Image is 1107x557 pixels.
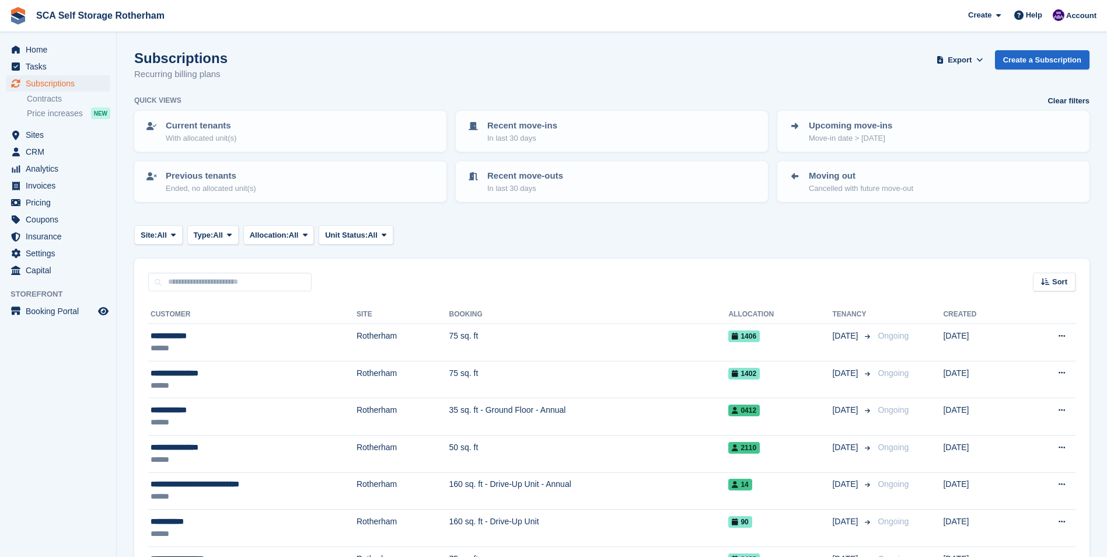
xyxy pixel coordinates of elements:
[449,510,728,547] td: 160 sq. ft - Drive-Up Unit
[878,331,909,340] span: Ongoing
[943,472,1019,510] td: [DATE]
[809,169,913,183] p: Moving out
[6,127,110,143] a: menu
[778,162,1088,201] a: Moving out Cancelled with future move-out
[934,50,986,69] button: Export
[27,108,83,119] span: Price increases
[878,368,909,378] span: Ongoing
[728,305,832,324] th: Allocation
[27,107,110,120] a: Price increases NEW
[968,9,991,21] span: Create
[141,229,157,241] span: Site:
[487,169,563,183] p: Recent move-outs
[26,161,96,177] span: Analytics
[728,516,752,528] span: 90
[357,472,449,510] td: Rotherham
[157,229,167,241] span: All
[6,177,110,194] a: menu
[457,162,767,201] a: Recent move-outs In last 30 days
[187,225,239,245] button: Type: All
[449,324,728,361] td: 75 sq. ft
[6,245,110,262] a: menu
[6,144,110,160] a: menu
[832,305,873,324] th: Tenancy
[995,50,1089,69] a: Create a Subscription
[134,225,183,245] button: Site: All
[449,361,728,398] td: 75 sq. ft
[26,262,96,278] span: Capital
[6,194,110,211] a: menu
[728,368,760,380] span: 1402
[357,361,449,398] td: Rotherham
[943,435,1019,472] td: [DATE]
[943,361,1019,398] td: [DATE]
[194,229,214,241] span: Type:
[135,112,445,151] a: Current tenants With allocated unit(s)
[878,517,909,526] span: Ongoing
[809,133,892,144] p: Move-in date > [DATE]
[134,95,181,106] h6: Quick views
[166,169,256,183] p: Previous tenants
[96,304,110,318] a: Preview store
[166,183,256,194] p: Ended, no allocated unit(s)
[357,324,449,361] td: Rotherham
[26,144,96,160] span: CRM
[134,50,228,66] h1: Subscriptions
[1052,276,1067,288] span: Sort
[26,177,96,194] span: Invoices
[6,228,110,245] a: menu
[325,229,368,241] span: Unit Status:
[26,228,96,245] span: Insurance
[943,305,1019,324] th: Created
[166,133,236,144] p: With allocated unit(s)
[289,229,299,241] span: All
[26,127,96,143] span: Sites
[832,367,860,380] span: [DATE]
[135,162,445,201] a: Previous tenants Ended, no allocated unit(s)
[449,472,728,510] td: 160 sq. ft - Drive-Up Unit - Annual
[6,75,110,92] a: menu
[26,75,96,92] span: Subscriptions
[487,133,557,144] p: In last 30 days
[832,516,860,528] span: [DATE]
[27,93,110,105] a: Contracts
[487,183,563,194] p: In last 30 days
[243,225,315,245] button: Allocation: All
[32,6,169,25] a: SCA Self Storage Rotherham
[357,510,449,547] td: Rotherham
[832,478,860,490] span: [DATE]
[26,303,96,319] span: Booking Portal
[319,225,393,245] button: Unit Status: All
[943,510,1019,547] td: [DATE]
[943,324,1019,361] td: [DATE]
[449,305,728,324] th: Booking
[809,119,892,133] p: Upcoming move-ins
[26,245,96,262] span: Settings
[728,405,760,416] span: 0412
[26,58,96,75] span: Tasks
[91,107,110,119] div: NEW
[1066,10,1096,22] span: Account
[368,229,378,241] span: All
[11,288,116,300] span: Storefront
[9,7,27,25] img: stora-icon-8386f47178a22dfd0bd8f6a31ec36ba5ce8667c1dd55bd0f319d3a0aa187defe.svg
[6,58,110,75] a: menu
[878,405,909,415] span: Ongoing
[487,119,557,133] p: Recent move-ins
[26,194,96,211] span: Pricing
[832,330,860,342] span: [DATE]
[449,398,728,436] td: 35 sq. ft - Ground Floor - Annual
[148,305,357,324] th: Customer
[457,112,767,151] a: Recent move-ins In last 30 days
[878,479,909,489] span: Ongoing
[6,211,110,228] a: menu
[6,262,110,278] a: menu
[832,404,860,416] span: [DATE]
[6,41,110,58] a: menu
[6,303,110,319] a: menu
[26,211,96,228] span: Coupons
[357,305,449,324] th: Site
[728,442,760,454] span: 2110
[26,41,96,58] span: Home
[943,398,1019,436] td: [DATE]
